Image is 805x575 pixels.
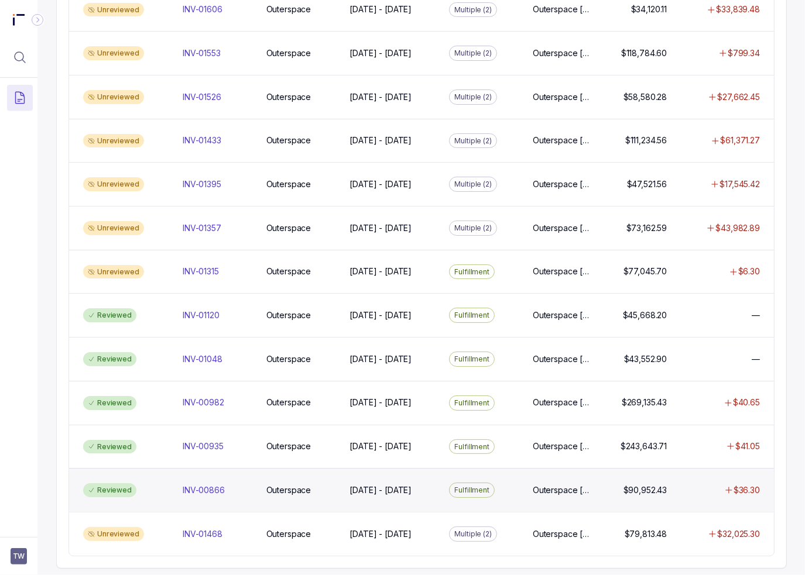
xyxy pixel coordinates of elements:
[533,47,593,59] p: Outerspace [GEOGRAPHIC_DATA]
[454,309,489,321] p: Fulfillment
[183,4,222,15] p: INV-01606
[626,222,667,234] p: $73,162.59
[752,353,760,365] p: —
[624,91,667,103] p: $58,580.28
[350,47,412,59] p: [DATE] - [DATE]
[183,266,219,277] p: INV-01315
[715,222,760,234] p: $43,982.89
[631,4,667,15] p: $34,120.11
[266,266,311,277] p: Outerspace
[533,4,593,15] p: Outerspace [GEOGRAPHIC_DATA]
[454,528,492,540] p: Multiple (2)
[183,484,225,496] p: INV-00866
[533,528,593,540] p: Outerspace [GEOGRAPHIC_DATA]
[717,528,760,540] p: $32,025.30
[533,178,593,190] p: Outerspace [GEOGRAPHIC_DATA]
[623,309,667,321] p: $45,668.20
[83,3,144,17] div: Unreviewed
[7,44,33,70] button: Menu Icon Button MagnifyingGlassIcon
[266,222,311,234] p: Outerspace
[350,4,412,15] p: [DATE] - [DATE]
[350,440,412,452] p: [DATE] - [DATE]
[621,47,667,59] p: $118,784.60
[266,353,311,365] p: Outerspace
[533,135,593,146] p: Outerspace [GEOGRAPHIC_DATA]
[454,178,492,190] p: Multiple (2)
[350,309,412,321] p: [DATE] - [DATE]
[716,4,760,15] p: $33,839.48
[83,134,144,148] div: Unreviewed
[350,266,412,277] p: [DATE] - [DATE]
[454,47,492,59] p: Multiple (2)
[350,222,412,234] p: [DATE] - [DATE]
[622,397,667,408] p: $269,135.43
[266,528,311,540] p: Outerspace
[83,483,136,497] div: Reviewed
[83,221,144,235] div: Unreviewed
[83,265,144,279] div: Unreviewed
[7,85,33,111] button: Menu Icon Button DocumentTextIcon
[454,91,492,103] p: Multiple (2)
[266,47,311,59] p: Outerspace
[624,353,667,365] p: $43,552.90
[735,440,760,452] p: $41.05
[621,440,667,452] p: $243,643.71
[454,397,489,409] p: Fulfillment
[454,135,492,147] p: Multiple (2)
[624,484,667,496] p: $90,952.43
[454,441,489,453] p: Fulfillment
[266,440,311,452] p: Outerspace
[734,484,760,496] p: $36.30
[752,309,760,321] p: —
[625,528,667,540] p: $79,813.48
[11,548,27,564] button: User initials
[83,352,136,366] div: Reviewed
[454,4,492,16] p: Multiple (2)
[266,309,311,321] p: Outerspace
[350,178,412,190] p: [DATE] - [DATE]
[83,527,144,541] div: Unreviewed
[266,484,311,496] p: Outerspace
[266,4,311,15] p: Outerspace
[183,47,221,59] p: INV-01553
[728,47,760,59] p: $799.34
[83,46,144,60] div: Unreviewed
[720,178,760,190] p: $17,545.42
[183,309,220,321] p: INV-01120
[183,528,222,540] p: INV-01468
[183,353,222,365] p: INV-01048
[266,135,311,146] p: Outerspace
[533,309,593,321] p: Outerspace [GEOGRAPHIC_DATA]
[83,308,136,322] div: Reviewed
[533,440,593,452] p: Outerspace [GEOGRAPHIC_DATA]
[350,397,412,408] p: [DATE] - [DATE]
[83,396,136,410] div: Reviewed
[83,177,144,191] div: Unreviewed
[350,353,412,365] p: [DATE] - [DATE]
[717,91,760,103] p: $27,662.45
[183,135,221,146] p: INV-01433
[533,91,593,103] p: Outerspace [GEOGRAPHIC_DATA]
[266,397,311,408] p: Outerspace
[720,135,760,146] p: $61,371.27
[350,484,412,496] p: [DATE] - [DATE]
[624,266,667,277] p: $77,045.70
[454,484,489,496] p: Fulfillment
[183,440,224,452] p: INV-00935
[183,91,221,103] p: INV-01526
[625,135,667,146] p: $111,234.56
[738,266,760,277] p: $6.30
[83,90,144,104] div: Unreviewed
[350,135,412,146] p: [DATE] - [DATE]
[533,484,593,496] p: Outerspace [GEOGRAPHIC_DATA]
[454,266,489,278] p: Fulfillment
[454,353,489,365] p: Fulfillment
[30,13,44,27] div: Collapse Icon
[183,222,221,234] p: INV-01357
[266,178,311,190] p: Outerspace
[627,178,667,190] p: $47,521.56
[183,397,224,408] p: INV-00982
[350,91,412,103] p: [DATE] - [DATE]
[533,353,593,365] p: Outerspace [GEOGRAPHIC_DATA]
